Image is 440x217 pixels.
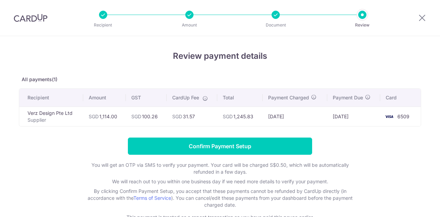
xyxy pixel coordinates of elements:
[268,94,309,101] span: Payment Charged
[131,113,141,119] span: SGD
[164,22,215,29] p: Amount
[19,89,83,107] th: Recipient
[126,107,166,126] td: 100.26
[19,76,421,83] p: All payments(1)
[223,113,233,119] span: SGD
[126,89,166,107] th: GST
[89,113,99,119] span: SGD
[19,107,83,126] td: Verz Design Pte Ltd
[27,117,78,123] p: Supplier
[397,113,409,119] span: 6509
[14,14,47,22] img: CardUp
[82,162,357,175] p: You will get an OTP via SMS to verify your payment. Your card will be charged S$0.50, which will ...
[83,89,126,107] th: Amount
[172,113,182,119] span: SGD
[128,138,312,155] input: Confirm Payment Setup
[167,107,218,126] td: 31.57
[217,89,262,107] th: Total
[263,107,327,126] td: [DATE]
[82,178,357,185] p: We will reach out to you within one business day if we need more details to verify your payment.
[83,107,126,126] td: 1,114.00
[82,188,357,208] p: By clicking Confirm Payment Setup, you accept that these payments cannot be refunded by CardUp di...
[333,94,363,101] span: Payment Due
[382,112,396,121] img: <span class="translation_missing" title="translation missing: en.account_steps.new_confirm_form.b...
[217,107,262,126] td: 1,245.83
[133,195,171,201] a: Terms of Service
[380,89,421,107] th: Card
[172,94,199,101] span: CardUp Fee
[337,22,388,29] p: Review
[78,22,129,29] p: Recipient
[19,50,421,62] h4: Review payment details
[327,107,380,126] td: [DATE]
[250,22,301,29] p: Document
